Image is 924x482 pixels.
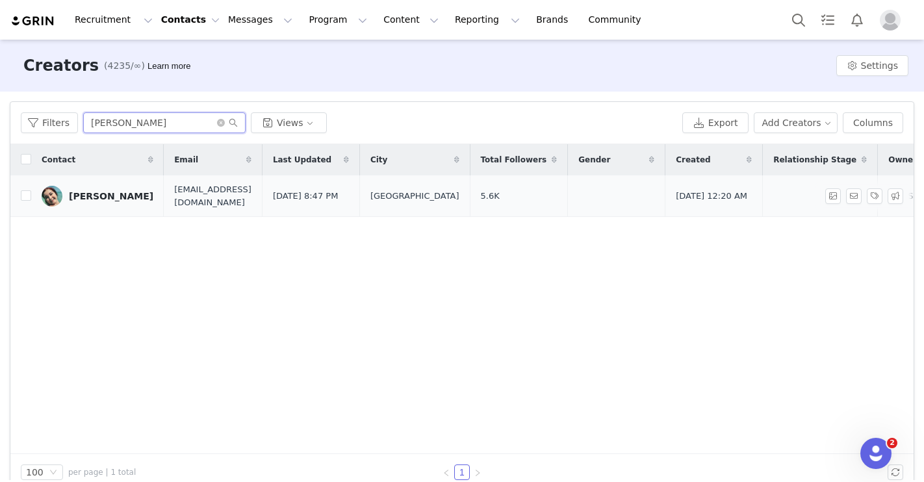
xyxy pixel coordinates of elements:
[454,464,470,480] li: 1
[676,154,710,166] span: Created
[443,469,450,477] i: icon: left
[26,465,44,479] div: 100
[843,5,871,34] button: Notifications
[42,186,153,207] a: [PERSON_NAME]
[528,5,580,34] a: Brands
[174,154,198,166] span: Email
[273,154,331,166] span: Last Updated
[846,188,867,204] span: Send Email
[455,465,469,479] a: 1
[23,54,99,77] h3: Creators
[773,154,856,166] span: Relationship Stage
[145,60,193,73] div: Tooltip anchor
[481,154,547,166] span: Total Followers
[836,55,908,76] button: Settings
[370,190,459,203] span: [GEOGRAPHIC_DATA]
[843,112,903,133] button: Columns
[21,112,78,133] button: Filters
[814,5,842,34] a: Tasks
[220,5,300,34] button: Messages
[42,186,62,207] img: 69b8899b-ef90-489e-8fd3-108924b67391.jpg
[682,112,749,133] button: Export
[67,5,160,34] button: Recruitment
[872,10,914,31] button: Profile
[880,10,901,31] img: placeholder-profile.jpg
[474,469,481,477] i: icon: right
[83,112,246,133] input: Search...
[42,154,75,166] span: Contact
[174,183,251,209] span: [EMAIL_ADDRESS][DOMAIN_NAME]
[251,112,327,133] button: Views
[301,5,375,34] button: Program
[376,5,446,34] button: Content
[439,464,454,480] li: Previous Page
[229,118,238,127] i: icon: search
[784,5,813,34] button: Search
[161,13,220,27] button: Contacts
[49,468,57,477] i: icon: down
[69,191,153,201] div: [PERSON_NAME]
[470,464,485,480] li: Next Page
[578,154,610,166] span: Gender
[217,119,225,127] i: icon: close-circle
[104,59,145,73] span: (4235/∞)
[273,190,338,203] span: [DATE] 8:47 PM
[581,5,655,34] a: Community
[888,154,917,166] span: Owner
[860,438,892,469] iframe: Intercom live chat
[447,5,528,34] button: Reporting
[887,438,897,448] span: 2
[676,190,747,203] span: [DATE] 12:20 AM
[481,190,500,203] span: 5.6K
[370,154,387,166] span: City
[10,15,56,27] img: grin logo
[68,466,136,478] span: per page | 1 total
[754,112,838,133] button: Add Creators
